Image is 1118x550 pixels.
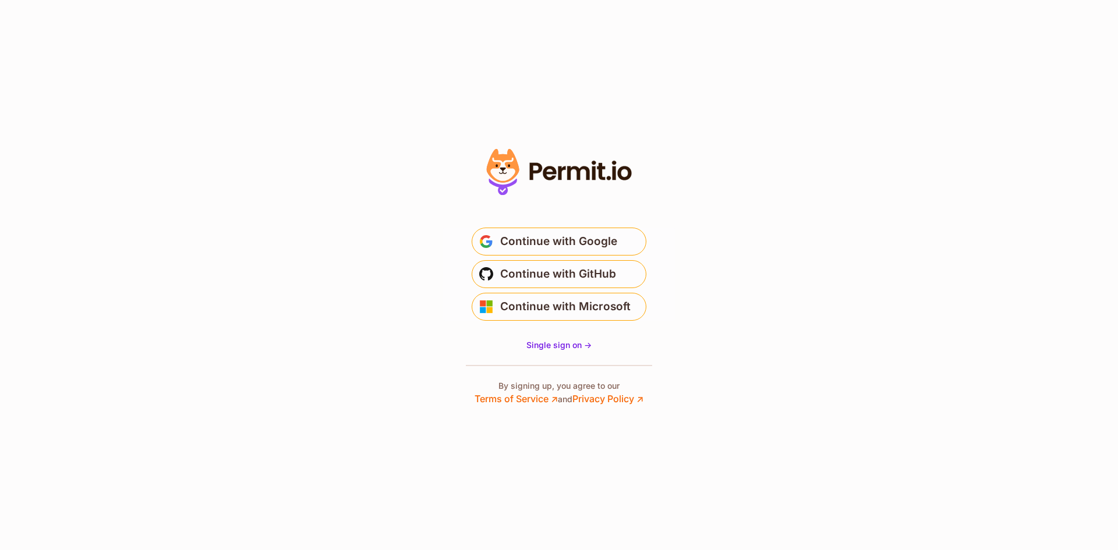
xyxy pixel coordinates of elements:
button: Continue with Google [472,228,646,256]
span: Continue with Microsoft [500,297,631,316]
a: Single sign on -> [526,339,592,351]
span: Single sign on -> [526,340,592,350]
a: Terms of Service ↗ [475,393,558,404]
p: By signing up, you agree to our and [475,380,643,406]
span: Continue with GitHub [500,265,616,283]
button: Continue with Microsoft [472,293,646,321]
a: Privacy Policy ↗ [572,393,643,404]
span: Continue with Google [500,232,617,251]
button: Continue with GitHub [472,260,646,288]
